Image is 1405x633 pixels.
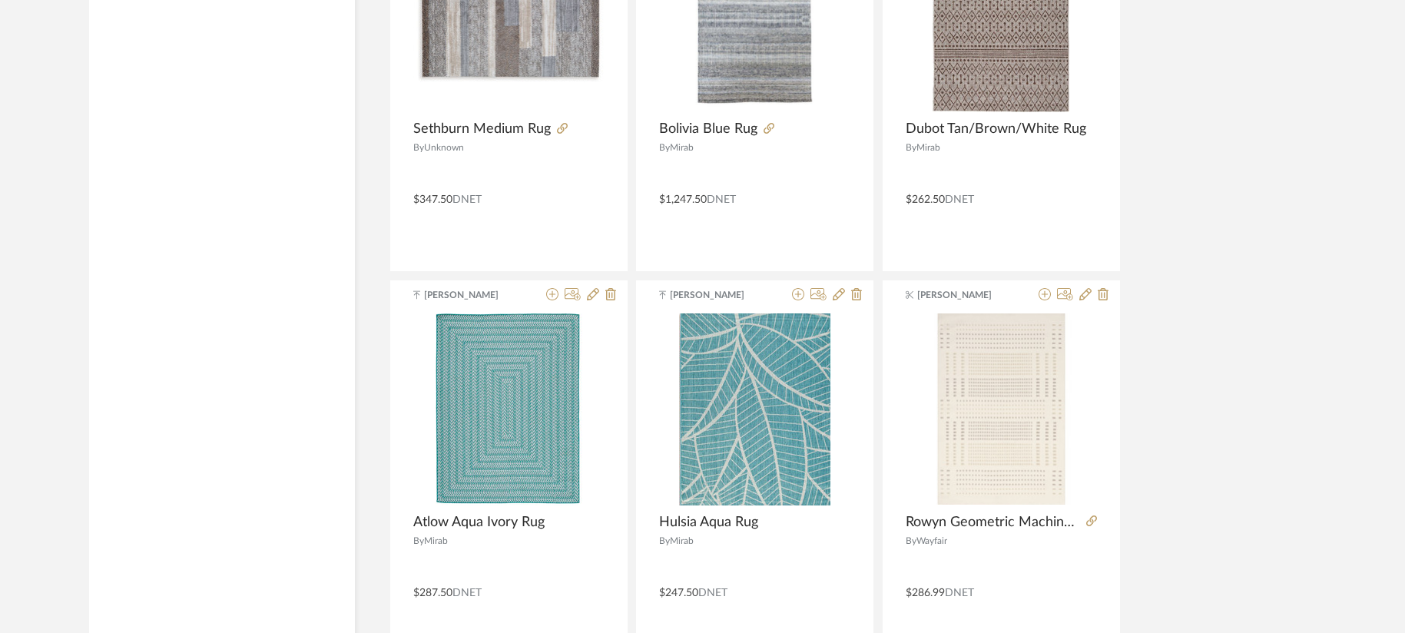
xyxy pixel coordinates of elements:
[413,121,551,138] span: Sethburn Medium Rug
[452,588,482,598] span: DNET
[679,313,830,505] img: Hulsia Aqua Rug
[659,121,757,138] span: Bolivia Blue Rug
[413,536,424,545] span: By
[424,536,448,545] span: Mirab
[916,536,947,545] span: Wayfair
[424,288,521,302] span: [PERSON_NAME]
[670,288,767,302] span: [PERSON_NAME]
[413,194,452,205] span: $347.50
[659,588,698,598] span: $247.50
[413,514,545,531] span: Atlow Aqua Ivory Rug
[452,194,482,205] span: DNET
[436,313,582,505] img: Atlow Aqua Ivory Rug
[413,313,605,505] div: 0
[659,313,850,505] div: 0
[906,194,945,205] span: $262.50
[917,288,1014,302] span: [PERSON_NAME]
[916,143,940,152] span: Mirab
[424,143,464,152] span: Unknown
[659,536,670,545] span: By
[906,536,916,545] span: By
[413,588,452,598] span: $287.50
[906,121,1086,138] span: Dubot Tan/Brown/White Rug
[906,313,1097,505] img: Rowyn Geometric Machine Washable Area Rug
[659,514,758,531] span: Hulsia Aqua Rug
[659,194,707,205] span: $1,247.50
[413,143,424,152] span: By
[707,194,736,205] span: DNET
[945,194,974,205] span: DNET
[945,588,974,598] span: DNET
[670,536,694,545] span: Mirab
[670,143,694,152] span: Mirab
[906,588,945,598] span: $286.99
[906,514,1080,531] span: Rowyn Geometric Machine Washable Area Rug
[698,588,727,598] span: DNET
[659,143,670,152] span: By
[906,143,916,152] span: By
